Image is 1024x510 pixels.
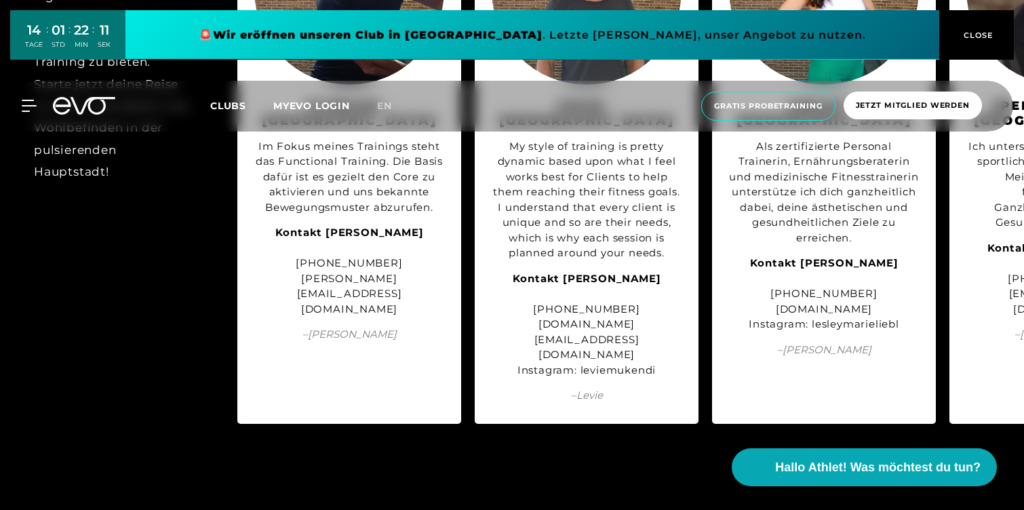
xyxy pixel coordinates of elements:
div: My style of training is pretty dynamic based upon what I feel works best for Clients to help them... [492,139,682,261]
button: Hallo Athlet! Was möchtest du tun? [732,448,997,486]
div: 11 [98,20,111,40]
strong: Kontakt [PERSON_NAME] [513,272,661,285]
div: : [46,22,48,58]
a: Gratis Probetraining [697,92,840,121]
div: SEK [98,40,111,50]
div: 14 [25,20,43,40]
a: en [377,98,408,114]
span: CLOSE [960,29,993,41]
a: MYEVO LOGIN [273,100,350,112]
div: MIN [74,40,89,50]
button: CLOSE [939,10,1014,60]
span: Hallo Athlet! Was möchtest du tun? [775,458,981,477]
div: 01 [52,20,65,40]
div: : [92,22,94,58]
div: [PHONE_NUMBER] [DOMAIN_NAME] Instagram: lesleymarieliebl [729,256,919,332]
span: Gratis Probetraining [714,100,823,112]
div: Als zertifizierte Personal Trainerin, Ernährungsberaterin und medizinische Fitnesstrainerin unter... [729,139,919,246]
div: Im Fokus meines Trainings steht das Functional Training. Die Basis dafür ist es gezielt den Core ... [254,139,444,216]
div: [PHONE_NUMBER] [PERSON_NAME][EMAIL_ADDRESS][DOMAIN_NAME] [254,225,444,317]
span: – [PERSON_NAME] [254,327,444,342]
strong: Kontakt [PERSON_NAME] [750,256,899,269]
div: [PHONE_NUMBER] [DOMAIN_NAME][EMAIL_ADDRESS][DOMAIN_NAME] Instagram: leviemukendi [492,271,682,378]
a: Clubs [210,99,273,112]
span: Jetzt Mitglied werden [856,100,970,111]
span: – [PERSON_NAME] [729,342,919,358]
span: en [377,100,392,112]
strong: Kontakt [PERSON_NAME] [275,226,424,239]
div: 22 [74,20,89,40]
span: – Levie [492,388,682,404]
span: Clubs [210,100,246,112]
div: TAGE [25,40,43,50]
div: : [68,22,71,58]
a: Jetzt Mitglied werden [840,92,986,121]
div: STD [52,40,65,50]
